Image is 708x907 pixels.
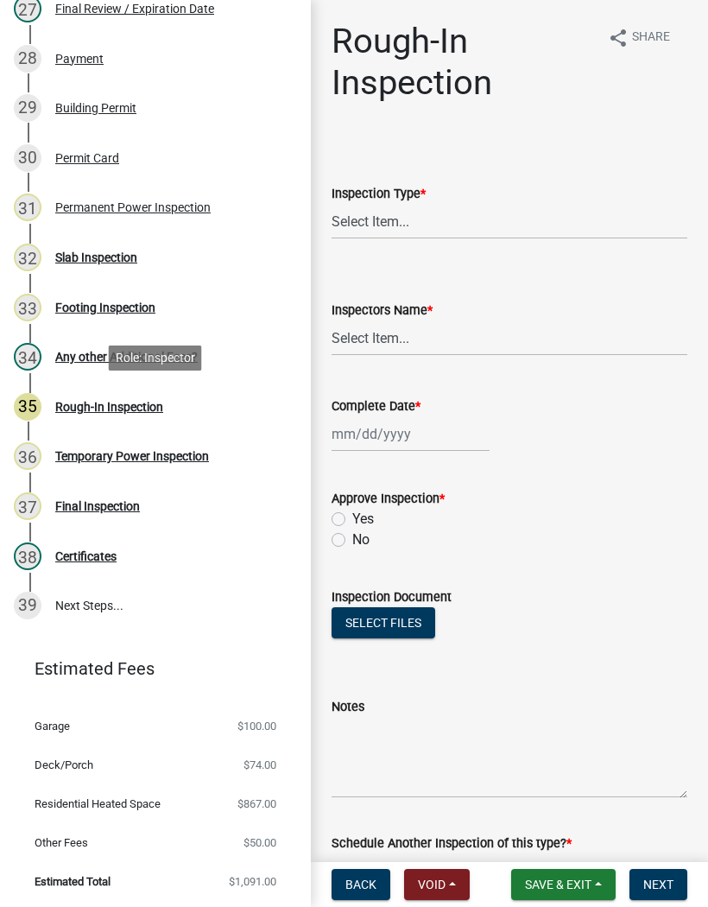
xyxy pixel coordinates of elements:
div: Slab Inspection [55,251,137,263]
div: Certificates [55,550,117,562]
div: Permanent Power Inspection [55,201,211,213]
div: 33 [14,294,41,321]
button: Void [404,869,470,900]
div: Building Permit [55,102,136,114]
label: No [352,530,370,550]
div: Payment [55,53,104,65]
div: 29 [14,94,41,122]
h1: Rough-In Inspection [332,21,594,104]
div: Final Review / Expiration Date [55,3,214,15]
span: Estimated Total [35,876,111,887]
span: Share [632,28,670,48]
a: Estimated Fees [14,651,283,686]
div: 34 [14,343,41,371]
span: Back [345,878,376,891]
span: $867.00 [237,798,276,809]
span: Garage [35,720,70,732]
label: Approve Inspection [332,493,445,505]
div: 38 [14,542,41,570]
span: $100.00 [237,720,276,732]
label: Complete Date [332,401,420,413]
span: Other Fees [35,837,88,848]
span: Void [418,878,446,891]
label: Schedule Another Inspection of this type? [332,838,572,850]
i: share [608,28,629,48]
div: Temporary Power Inspection [55,450,209,462]
label: Yes [352,509,374,530]
div: Final Inspection [55,500,140,512]
span: Next [643,878,673,891]
button: Select files [332,607,435,638]
div: Rough-In Inspection [55,401,163,413]
button: Back [332,869,390,900]
label: Inspectors Name [332,305,433,317]
label: Inspection Document [332,592,452,604]
input: mm/dd/yyyy [332,416,490,452]
div: 31 [14,193,41,221]
span: $50.00 [243,837,276,848]
div: 32 [14,244,41,271]
div: 36 [14,442,41,470]
div: Role: Inspector [109,346,202,371]
span: Save & Exit [525,878,591,891]
div: Footing Inspection [55,301,155,314]
button: Next [629,869,687,900]
div: 39 [14,592,41,619]
label: Yes [352,853,374,874]
div: Permit Card [55,152,119,164]
div: 35 [14,393,41,421]
div: 28 [14,45,41,73]
button: shareShare [594,21,684,54]
div: Any other Additional Fees? [55,351,198,363]
span: $74.00 [243,759,276,771]
button: Save & Exit [511,869,616,900]
label: Notes [332,701,364,714]
span: $1,091.00 [229,876,276,887]
span: Residential Heated Space [35,798,161,809]
span: Deck/Porch [35,759,93,771]
label: Inspection Type [332,188,426,200]
div: 30 [14,144,41,172]
div: 37 [14,492,41,520]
